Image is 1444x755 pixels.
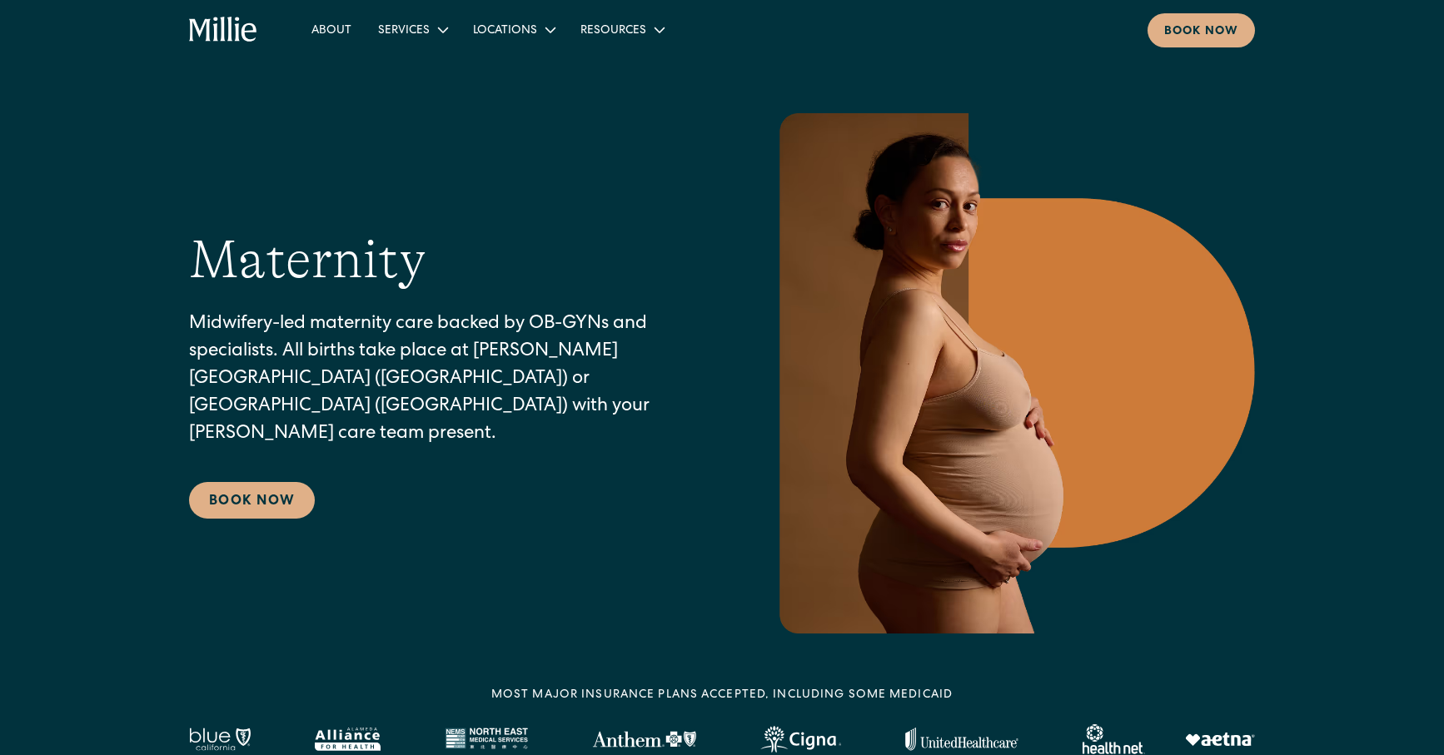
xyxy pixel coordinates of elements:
[189,228,426,292] h1: Maternity
[189,311,702,449] p: Midwifery-led maternity care backed by OB-GYNs and specialists. All births take place at [PERSON_...
[189,728,251,751] img: Blue California logo
[1164,23,1238,41] div: Book now
[491,687,953,704] div: MOST MAJOR INSURANCE PLANS ACCEPTED, INCLUDING some MEDICAID
[905,728,1018,751] img: United Healthcare logo
[445,728,528,751] img: North East Medical Services logo
[315,728,381,751] img: Alameda Alliance logo
[365,16,460,43] div: Services
[580,22,646,40] div: Resources
[567,16,676,43] div: Resources
[189,17,258,43] a: home
[760,726,841,753] img: Cigna logo
[592,731,696,748] img: Anthem Logo
[298,16,365,43] a: About
[769,113,1255,633] img: Pregnant woman in neutral underwear holding her belly, standing in profile against a warm-toned g...
[1185,733,1255,746] img: Aetna logo
[460,16,567,43] div: Locations
[473,22,537,40] div: Locations
[378,22,430,40] div: Services
[189,482,315,519] a: Book Now
[1148,13,1255,47] a: Book now
[1083,724,1145,754] img: Healthnet logo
